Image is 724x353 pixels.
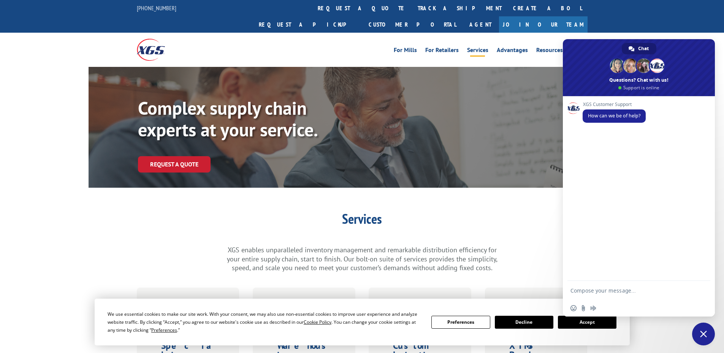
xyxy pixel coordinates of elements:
[394,47,417,55] a: For Mills
[138,97,366,141] p: Complex supply chain experts at your service.
[138,156,211,173] a: Request a Quote
[692,323,715,345] a: Close chat
[590,305,596,311] span: Audio message
[499,16,588,33] a: Join Our Team
[108,310,422,334] div: We use essential cookies to make our site work. With your consent, we may also use non-essential ...
[253,16,363,33] a: Request a pickup
[497,47,528,55] a: Advantages
[431,316,490,329] button: Preferences
[580,305,586,311] span: Send a file
[363,16,462,33] a: Customer Portal
[495,316,553,329] button: Decline
[225,245,499,272] p: XGS enables unparalleled inventory management and remarkable distribution efficiency for your ent...
[151,327,177,333] span: Preferences
[583,102,646,107] span: XGS Customer Support
[425,47,459,55] a: For Retailers
[304,319,331,325] span: Cookie Policy
[622,43,656,54] a: Chat
[558,316,616,329] button: Accept
[638,43,649,54] span: Chat
[467,47,488,55] a: Services
[95,299,630,345] div: Cookie Consent Prompt
[570,281,692,300] textarea: Compose your message...
[462,16,499,33] a: Agent
[588,112,640,119] span: How can we be of help?
[225,212,499,230] h1: Services
[570,305,577,311] span: Insert an emoji
[536,47,563,55] a: Resources
[137,4,176,12] a: [PHONE_NUMBER]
